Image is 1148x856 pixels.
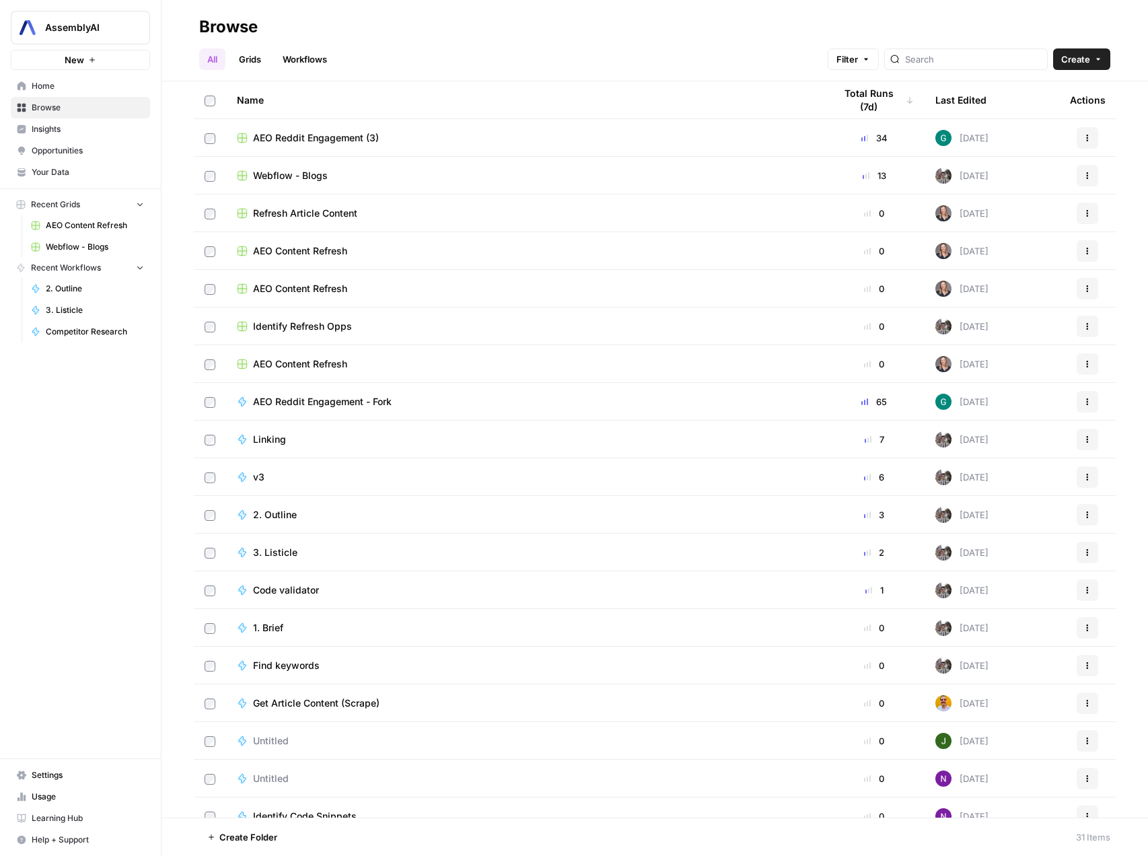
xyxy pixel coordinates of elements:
[237,395,813,408] a: AEO Reddit Engagement - Fork
[237,81,813,118] div: Name
[935,130,952,146] img: ta2ocw7lbhelvj48ne7puf0aixb5
[253,244,347,258] span: AEO Content Refresh
[935,582,952,598] img: a2mlt6f1nb2jhzcjxsuraj5rj4vi
[32,80,144,92] span: Home
[11,194,150,215] button: Recent Grids
[935,81,986,118] div: Last Edited
[834,282,914,295] div: 0
[834,395,914,408] div: 65
[834,697,914,710] div: 0
[935,582,989,598] div: [DATE]
[1053,48,1110,70] button: Create
[31,262,101,274] span: Recent Workflows
[834,169,914,182] div: 13
[1061,52,1090,66] span: Create
[275,48,335,70] a: Workflows
[11,162,150,183] a: Your Data
[935,356,952,372] img: u13gwt194sd4qc1jrypxg1l0agas
[935,205,989,221] div: [DATE]
[25,236,150,258] a: Webflow - Blogs
[935,394,952,410] img: ta2ocw7lbhelvj48ne7puf0aixb5
[253,470,264,484] span: v3
[834,131,914,145] div: 34
[1070,81,1106,118] div: Actions
[935,507,989,523] div: [DATE]
[11,50,150,70] button: New
[25,299,150,321] a: 3. Listicle
[935,168,989,184] div: [DATE]
[11,764,150,786] a: Settings
[935,507,952,523] img: a2mlt6f1nb2jhzcjxsuraj5rj4vi
[253,207,357,220] span: Refresh Article Content
[32,791,144,803] span: Usage
[46,326,144,338] span: Competitor Research
[935,281,952,297] img: u13gwt194sd4qc1jrypxg1l0agas
[935,394,989,410] div: [DATE]
[11,258,150,278] button: Recent Workflows
[834,207,914,220] div: 0
[935,243,989,259] div: [DATE]
[253,169,328,182] span: Webflow - Blogs
[46,219,144,231] span: AEO Content Refresh
[65,53,84,67] span: New
[32,166,144,178] span: Your Data
[935,469,952,485] img: a2mlt6f1nb2jhzcjxsuraj5rj4vi
[935,544,952,561] img: a2mlt6f1nb2jhzcjxsuraj5rj4vi
[836,52,858,66] span: Filter
[834,433,914,446] div: 7
[253,320,352,333] span: Identify Refresh Opps
[25,321,150,343] a: Competitor Research
[935,318,989,334] div: [DATE]
[237,734,813,748] a: Untitled
[935,318,952,334] img: a2mlt6f1nb2jhzcjxsuraj5rj4vi
[32,145,144,157] span: Opportunities
[1076,830,1110,844] div: 31 Items
[834,357,914,371] div: 0
[237,772,813,785] a: Untitled
[834,470,914,484] div: 6
[935,205,952,221] img: u13gwt194sd4qc1jrypxg1l0agas
[237,433,813,446] a: Linking
[253,734,289,748] span: Untitled
[11,118,150,140] a: Insights
[237,697,813,710] a: Get Article Content (Scrape)
[253,546,297,559] span: 3. Listicle
[834,621,914,635] div: 0
[253,621,283,635] span: 1. Brief
[935,695,989,711] div: [DATE]
[237,320,813,333] a: Identify Refresh Opps
[253,583,319,597] span: Code validator
[935,808,952,824] img: kedmmdess6i2jj5txyq6cw0yj4oc
[253,131,379,145] span: AEO Reddit Engagement (3)
[935,808,989,824] div: [DATE]
[935,544,989,561] div: [DATE]
[935,657,952,674] img: a2mlt6f1nb2jhzcjxsuraj5rj4vi
[935,657,989,674] div: [DATE]
[237,131,813,145] a: AEO Reddit Engagement (3)
[905,52,1042,66] input: Search
[25,278,150,299] a: 2. Outline
[32,834,144,846] span: Help + Support
[237,583,813,597] a: Code validator
[11,786,150,808] a: Usage
[237,546,813,559] a: 3. Listicle
[834,659,914,672] div: 0
[237,508,813,522] a: 2. Outline
[834,81,914,118] div: Total Runs (7d)
[935,771,989,787] div: [DATE]
[45,21,127,34] span: AssemblyAI
[935,356,989,372] div: [DATE]
[237,244,813,258] a: AEO Content Refresh
[834,734,914,748] div: 0
[253,697,380,710] span: Get Article Content (Scrape)
[11,808,150,829] a: Learning Hub
[11,75,150,97] a: Home
[199,16,258,38] div: Browse
[935,243,952,259] img: u13gwt194sd4qc1jrypxg1l0agas
[253,772,289,785] span: Untitled
[219,830,277,844] span: Create Folder
[11,829,150,851] button: Help + Support
[46,241,144,253] span: Webflow - Blogs
[237,357,813,371] a: AEO Content Refresh
[828,48,879,70] button: Filter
